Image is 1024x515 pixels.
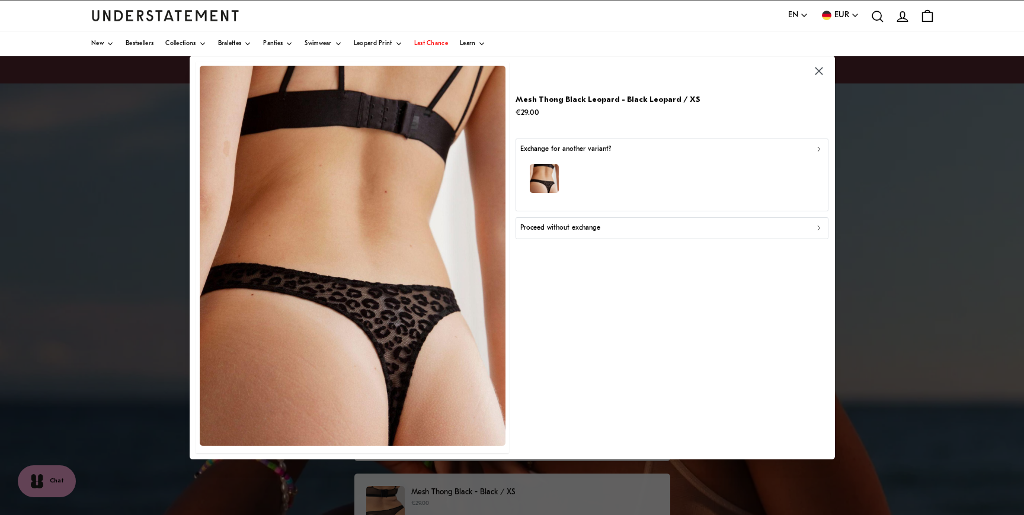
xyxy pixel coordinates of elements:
img: mesh-thong-black-leopard-2.jpg [200,66,505,446]
p: Proceed without exchange [520,223,600,234]
span: Panties [263,41,283,47]
a: Learn [460,31,486,56]
span: Bralettes [218,41,242,47]
span: Last Chance [414,41,448,47]
p: Exchange for another variant? [520,144,611,155]
a: Understatement Homepage [91,10,239,21]
span: EN [788,9,798,22]
button: Proceed without exchange [515,217,828,239]
span: Swimwear [305,41,331,47]
p: Mesh Thong Black Leopard - Black Leopard / XS [515,94,700,106]
img: mesh-thong-black-leopard-2.jpg [530,164,559,193]
p: €29.00 [515,107,700,119]
span: Collections [165,41,196,47]
button: Exchange for another variant? [515,139,828,211]
a: Swimwear [305,31,341,56]
a: Collections [165,31,206,56]
button: EUR [820,9,859,22]
a: Leopard Print [354,31,402,56]
span: Bestsellers [126,41,153,47]
span: EUR [834,9,849,22]
a: Panties [263,31,293,56]
span: New [91,41,104,47]
span: Leopard Print [354,41,392,47]
a: Bestsellers [126,31,153,56]
button: EN [788,9,808,22]
a: New [91,31,114,56]
span: Learn [460,41,476,47]
a: Bralettes [218,31,252,56]
a: Last Chance [414,31,448,56]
